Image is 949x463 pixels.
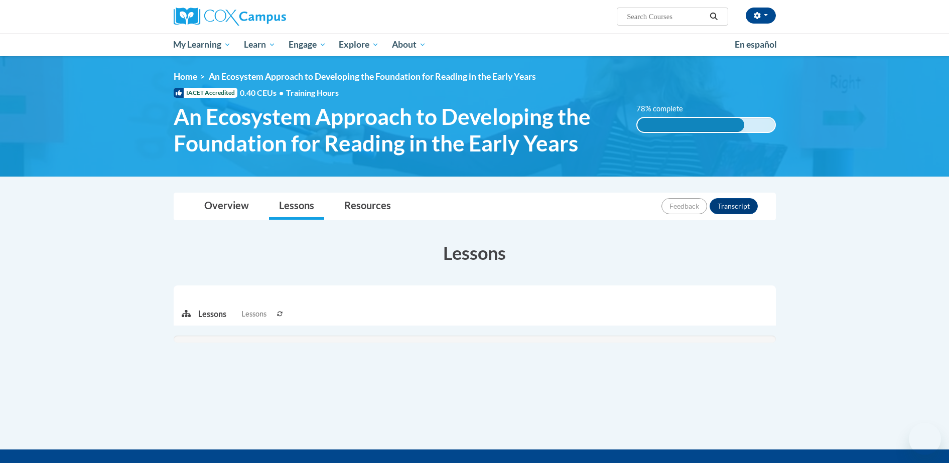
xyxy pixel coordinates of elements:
button: Feedback [661,198,707,214]
span: Lessons [241,308,266,320]
span: • [279,88,284,97]
img: Cox Campus [174,8,286,26]
span: About [392,39,426,51]
a: Overview [194,193,259,220]
iframe: Button to launch messaging window [909,423,941,455]
span: An Ecosystem Approach to Developing the Foundation for Reading in the Early Years [209,71,536,82]
a: Resources [334,193,401,220]
span: Explore [339,39,379,51]
button: Transcript [710,198,758,214]
span: My Learning [173,39,231,51]
span: Learn [244,39,276,51]
a: Explore [332,33,385,56]
button: Search [706,11,721,23]
span: Engage [289,39,326,51]
span: An Ecosystem Approach to Developing the Foundation for Reading in the Early Years [174,103,622,157]
input: Search Courses [626,11,706,23]
a: My Learning [167,33,238,56]
p: Lessons [198,308,226,320]
div: 78% complete [637,118,744,132]
span: 0.40 CEUs [240,87,286,98]
a: Lessons [269,193,324,220]
a: En español [728,34,783,55]
span: IACET Accredited [174,88,237,98]
div: Main menu [159,33,791,56]
a: About [385,33,433,56]
span: Training Hours [286,88,339,97]
a: Engage [282,33,333,56]
label: 78% complete [636,103,694,114]
a: Learn [237,33,282,56]
a: Cox Campus [174,8,364,26]
span: En español [735,39,777,50]
h3: Lessons [174,240,776,265]
button: Account Settings [746,8,776,24]
a: Home [174,71,197,82]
